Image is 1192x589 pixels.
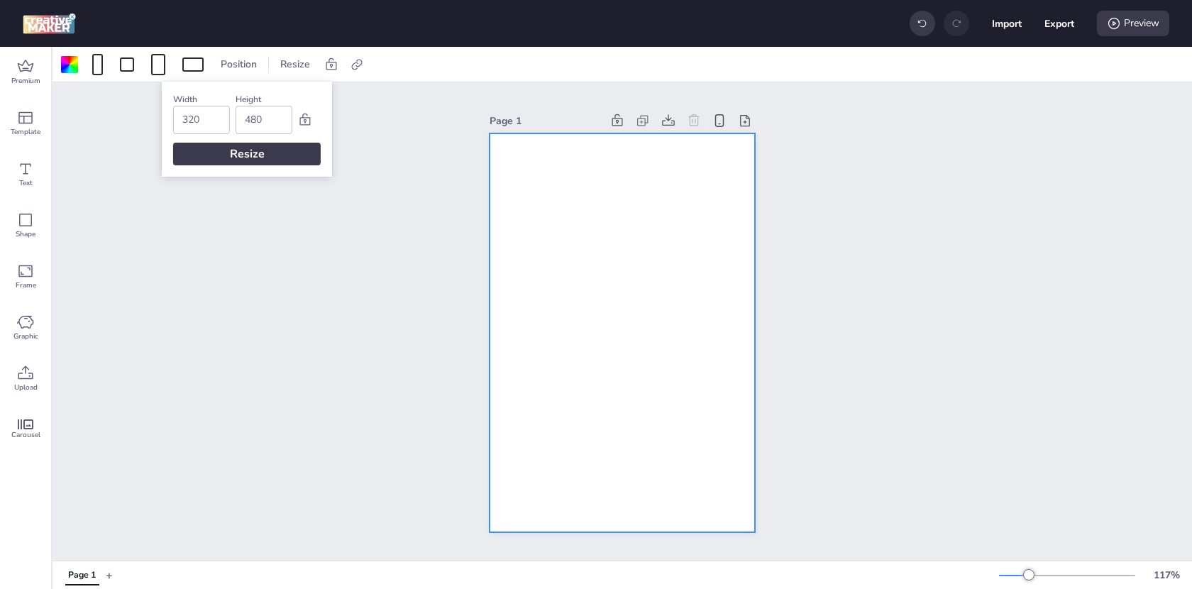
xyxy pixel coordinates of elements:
span: Premium [11,75,40,87]
div: Tabs [58,563,106,588]
span: Graphic [13,331,38,342]
span: Template [11,126,40,138]
div: Page 1 [68,569,96,582]
span: Position [218,57,260,72]
div: 117 % [1149,568,1183,583]
button: Import [992,9,1022,38]
div: Height [236,93,292,106]
div: Resize [173,143,321,165]
button: + [106,563,113,588]
div: Width [173,93,230,106]
span: Upload [14,382,38,393]
button: Export [1044,9,1074,38]
span: Frame [16,280,36,291]
span: Text [19,177,33,189]
span: Resize [277,57,313,72]
div: Page 1 [490,114,602,128]
div: Preview [1097,11,1169,36]
span: Carousel [11,429,40,441]
img: logo Creative Maker [23,13,76,34]
span: Shape [16,229,35,240]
